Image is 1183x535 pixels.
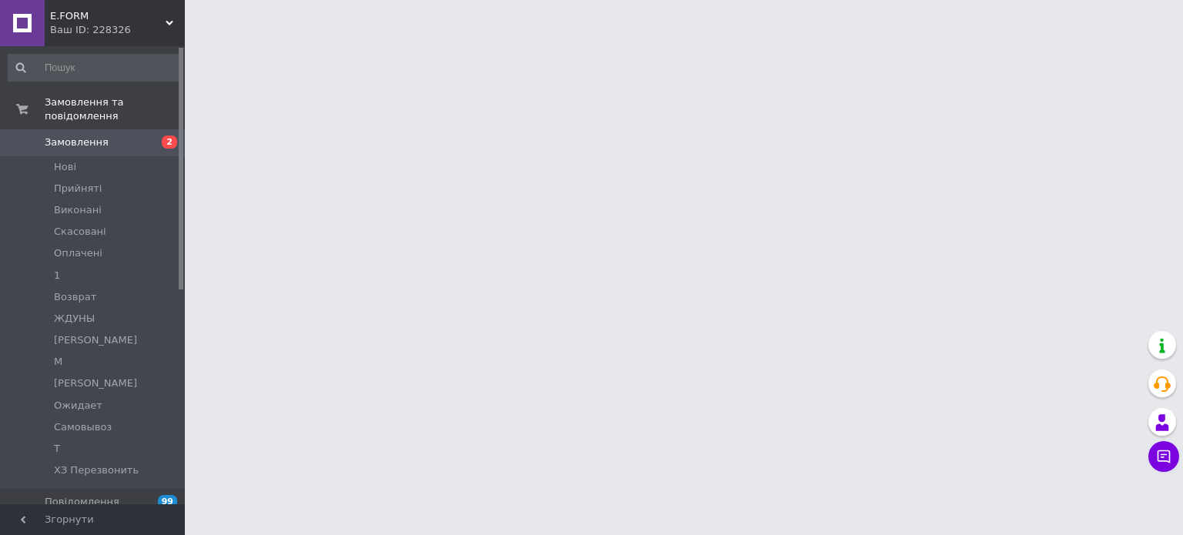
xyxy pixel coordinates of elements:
span: Виконані [54,203,102,217]
span: ХЗ Перезвонить [54,463,139,477]
span: [PERSON_NAME] [54,376,137,390]
span: Скасовані [54,225,106,239]
button: Чат з покупцем [1148,441,1179,472]
div: Ваш ID: 228326 [50,23,185,37]
span: Замовлення [45,135,109,149]
span: [PERSON_NAME] [54,333,137,347]
span: Повідомлення [45,495,119,509]
span: Нові [54,160,76,174]
span: E.FORM [50,9,166,23]
span: 1 [54,269,60,283]
span: 99 [158,495,177,508]
span: Ожидает [54,399,102,413]
span: Замовлення та повідомлення [45,95,185,123]
span: ЖДУНЫ [54,312,95,326]
span: Самовывоз [54,420,112,434]
input: Пошук [8,54,182,82]
span: Оплачені [54,246,102,260]
span: 2 [162,135,177,149]
span: Т [54,442,60,456]
span: М [54,355,62,369]
span: Прийняті [54,182,102,196]
span: Возврат [54,290,96,304]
